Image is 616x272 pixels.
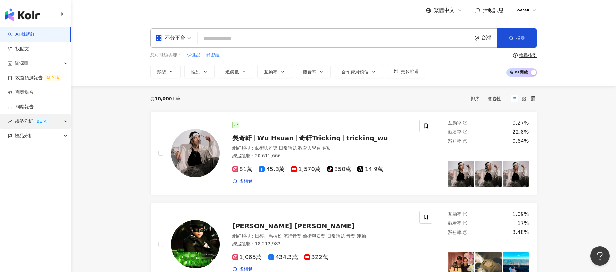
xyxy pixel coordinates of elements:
div: 網紅類型 ： [232,233,412,239]
span: 觀看率 [448,220,462,226]
button: 搜尋 [497,28,537,48]
button: 保健品 [187,52,201,59]
div: BETA [34,118,49,125]
span: 資源庫 [15,56,28,71]
img: KOL Avatar [171,220,220,268]
span: · [321,145,322,151]
span: tricking_wu [346,134,388,142]
span: 互動率 [448,120,462,125]
span: 您可能感興趣： [150,52,182,58]
span: · [301,233,303,238]
div: 台灣 [481,35,497,41]
span: · [345,233,346,238]
span: 流行音樂 [283,233,301,238]
span: 追蹤數 [225,69,239,74]
span: · [282,233,283,238]
a: 商案媒合 [8,89,34,96]
button: 舒密護 [206,52,220,59]
div: 1.09% [513,211,529,218]
span: 藝術與娛樂 [255,145,278,151]
span: 觀看率 [303,69,316,74]
span: 繁體中文 [434,7,455,14]
span: question-circle [463,212,467,216]
button: 類型 [150,65,181,78]
div: 0.27% [513,120,529,127]
img: post-image [475,161,502,187]
span: appstore [156,35,162,41]
span: 田徑、馬拉松 [255,233,282,238]
button: 觀看率 [296,65,331,78]
span: rise [8,119,12,124]
span: 434.3萬 [268,254,298,261]
span: 45.3萬 [259,166,285,173]
span: 日常話題 [327,233,345,238]
span: 奇軒Tricking [299,134,341,142]
div: 搜尋指引 [519,53,537,58]
img: post-image [503,161,529,187]
button: 互動率 [257,65,292,78]
span: 教育與學習 [298,145,321,151]
a: searchAI 找網紅 [8,31,35,38]
div: 0.64% [513,138,529,145]
span: 觀看率 [448,129,462,134]
div: 總追蹤數 ： 20,611,666 [232,153,412,159]
span: · [355,233,357,238]
div: 22.8% [513,129,529,136]
div: 網紅類型 ： [232,145,412,151]
span: 350萬 [327,166,351,173]
span: 舒密護 [206,52,220,58]
div: 排序： [471,93,511,104]
span: 漲粉率 [448,230,462,235]
span: question-circle [463,130,467,134]
span: 類型 [157,69,166,74]
iframe: Help Scout Beacon - Open [590,246,610,266]
span: 保健品 [187,52,200,58]
a: 找貼文 [8,46,29,52]
span: · [325,233,327,238]
span: 互動率 [448,211,462,217]
span: 吳奇軒 [232,134,252,142]
span: 運動 [322,145,331,151]
span: 運動 [357,233,366,238]
div: 總追蹤數 ： 18,212,982 [232,241,412,247]
img: logo [5,8,40,21]
span: 合作費用預估 [341,69,368,74]
img: post-image [448,161,474,187]
span: · [278,145,279,151]
span: environment [474,36,479,41]
span: 競品分析 [15,129,33,143]
span: 漲粉率 [448,139,462,144]
button: 更多篩選 [387,65,425,78]
span: question-circle [463,221,467,225]
span: [PERSON_NAME] [PERSON_NAME] [232,222,355,230]
span: · [297,145,298,151]
span: 音樂 [346,233,355,238]
div: 17% [517,220,529,227]
span: 1,570萬 [291,166,321,173]
a: 洞察報告 [8,104,34,110]
span: 10,000+ [155,96,176,101]
div: 3.48% [513,229,529,236]
button: 性別 [184,65,215,78]
span: question-circle [463,230,467,235]
span: 搜尋 [516,35,525,41]
span: 藝術與娛樂 [303,233,325,238]
span: 1,065萬 [232,254,262,261]
button: 追蹤數 [219,65,253,78]
a: 效益預測報告ALPHA [8,75,62,81]
span: 322萬 [304,254,328,261]
span: question-circle [463,121,467,125]
div: 共 筆 [150,96,181,101]
span: 活動訊息 [483,7,504,13]
div: 不分平台 [156,33,185,43]
span: question-circle [513,53,518,58]
span: 日常話題 [279,145,297,151]
span: Wu Hsuan [257,134,294,142]
a: 找相似 [232,178,252,185]
img: 07016.png [517,4,529,16]
span: 關聯性 [488,93,507,104]
span: 性別 [191,69,200,74]
span: question-circle [463,139,467,143]
span: 趨勢分析 [15,114,49,129]
span: 互動率 [264,69,278,74]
